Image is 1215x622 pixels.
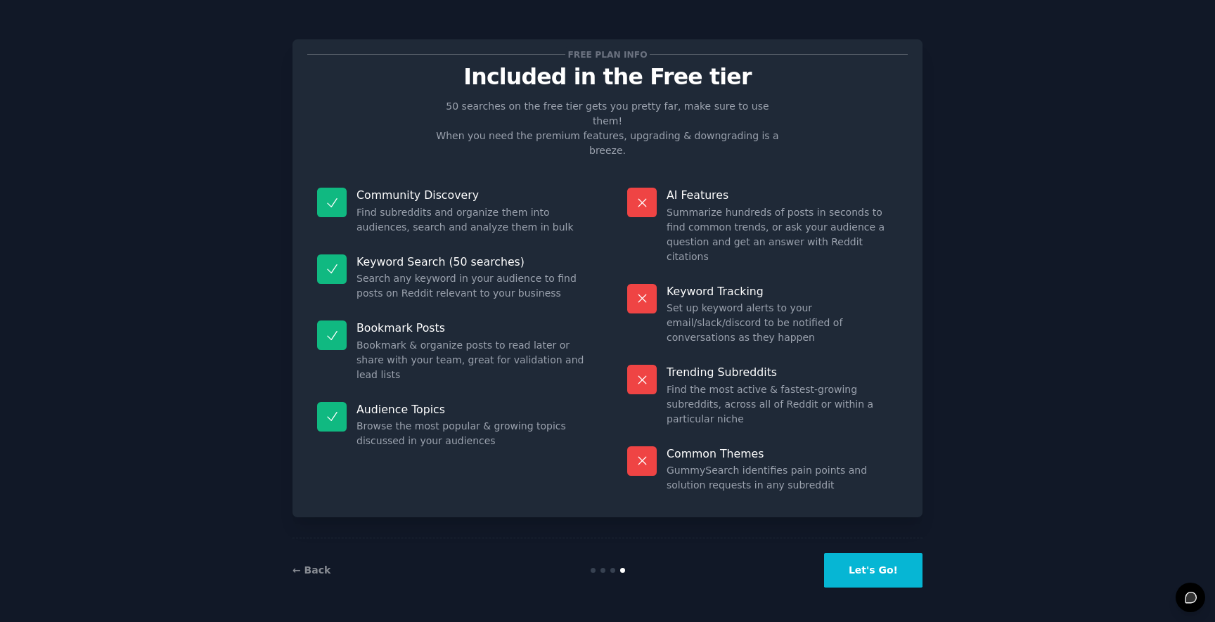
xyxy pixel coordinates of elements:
dd: Find the most active & fastest-growing subreddits, across all of Reddit or within a particular niche [667,382,898,427]
button: Let's Go! [824,553,922,588]
p: Audience Topics [356,402,588,417]
p: Included in the Free tier [307,65,908,89]
p: Keyword Search (50 searches) [356,254,588,269]
dd: Browse the most popular & growing topics discussed in your audiences [356,419,588,448]
a: ← Back [292,564,330,576]
dd: Bookmark & organize posts to read later or share with your team, great for validation and lead lists [356,338,588,382]
dd: Find subreddits and organize them into audiences, search and analyze them in bulk [356,205,588,235]
p: Bookmark Posts [356,320,588,335]
dd: Summarize hundreds of posts in seconds to find common trends, or ask your audience a question and... [667,205,898,264]
p: 50 searches on the free tier gets you pretty far, make sure to use them! When you need the premiu... [430,99,785,158]
p: AI Features [667,188,898,202]
dd: GummySearch identifies pain points and solution requests in any subreddit [667,463,898,493]
p: Trending Subreddits [667,365,898,380]
p: Common Themes [667,446,898,461]
dd: Search any keyword in your audience to find posts on Reddit relevant to your business [356,271,588,301]
span: Free plan info [565,47,650,62]
dd: Set up keyword alerts to your email/slack/discord to be notified of conversations as they happen [667,301,898,345]
p: Community Discovery [356,188,588,202]
p: Keyword Tracking [667,284,898,299]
